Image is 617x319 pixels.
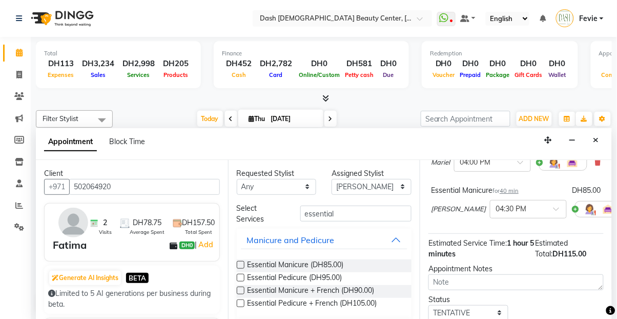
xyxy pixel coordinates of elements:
span: DH157.50 [182,217,215,228]
span: Estimated Service Time: [428,238,507,248]
img: Interior.png [566,156,579,169]
button: Generate AI Insights [49,271,121,285]
span: Mariel [431,157,450,168]
span: BETA [126,273,149,283]
span: Wallet [546,71,569,78]
button: Manicure and Pedicure [241,231,408,249]
span: Prepaid [458,71,484,78]
span: 40 min [500,187,519,194]
span: Services [125,71,153,78]
div: Appointment Notes [428,264,604,274]
span: DH115.00 [553,249,587,258]
span: DH0 [179,242,195,250]
span: Voucher [430,71,458,78]
span: Cash [229,71,249,78]
div: DH3,234 [78,58,118,70]
span: Estimated Total: [536,238,568,258]
img: avatar [58,208,88,237]
span: Sales [88,71,108,78]
div: Assigned Stylist [332,168,412,179]
div: DH0 [458,58,484,70]
div: DH113 [44,58,78,70]
div: DH0 [376,58,401,70]
div: Finance [222,49,401,58]
span: Essential Manicure (DH85.00) [248,260,344,272]
small: for [492,187,519,194]
div: DH452 [222,58,256,70]
div: Status [428,294,508,305]
span: Today [197,111,223,127]
a: Add [197,238,215,251]
div: Total [44,49,193,58]
div: Manicure and Pedicure [247,234,335,246]
div: DH0 [512,58,545,70]
div: Fatima [53,237,87,253]
span: Filter Stylist [43,114,78,123]
img: Hairdresser.png [584,203,596,215]
span: Thu [246,115,268,123]
span: Gift Cards [512,71,545,78]
span: DH78.75 [133,217,161,228]
span: Fevie [579,13,598,24]
span: | [195,238,215,251]
span: Essential Pedicure + French (DH105.00) [248,298,377,311]
img: Interior.png [602,203,614,215]
div: DH85.00 [572,185,601,196]
button: +971 [44,179,70,195]
div: DH0 [430,58,458,70]
span: Appointment [44,133,97,151]
div: DH2,782 [256,58,296,70]
span: Expenses [46,71,77,78]
span: Visits [99,228,112,236]
input: 2025-09-04 [268,111,319,127]
div: DH0 [296,58,342,70]
div: DH0 [545,58,570,70]
span: Package [484,71,512,78]
span: Average Spent [130,228,164,236]
input: Search by Name/Mobile/Email/Code [69,179,220,195]
div: DH581 [342,58,376,70]
input: Search Appointment [421,111,510,127]
span: Online/Custom [296,71,342,78]
div: Limited to 5 AI generations per business during beta. [48,288,216,310]
img: Hairdresser.png [548,156,560,169]
span: 2 [103,217,107,228]
div: Redemption [430,49,570,58]
div: Select Services [229,203,293,225]
input: Search by service name [300,206,412,222]
button: Close [589,132,604,148]
span: Petty cash [342,71,376,78]
img: Fevie [556,9,574,27]
span: ADD NEW [519,115,549,123]
span: [PERSON_NAME] [431,204,486,214]
span: Essential Manicure + French (DH90.00) [248,285,375,298]
div: DH205 [159,58,193,70]
span: 1 hour 5 minutes [428,238,534,258]
div: DH2,998 [118,58,159,70]
div: Client [44,168,220,179]
div: Essential Manicure [431,185,519,196]
div: DH0 [484,58,512,70]
span: Due [381,71,397,78]
span: Block Time [109,137,145,146]
button: ADD NEW [517,112,552,126]
span: Total Spent [185,228,212,236]
span: Products [161,71,191,78]
div: Requested Stylist [237,168,317,179]
img: logo [26,4,96,33]
span: Essential Pedicure (DH95.00) [248,272,342,285]
span: Card [267,71,285,78]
